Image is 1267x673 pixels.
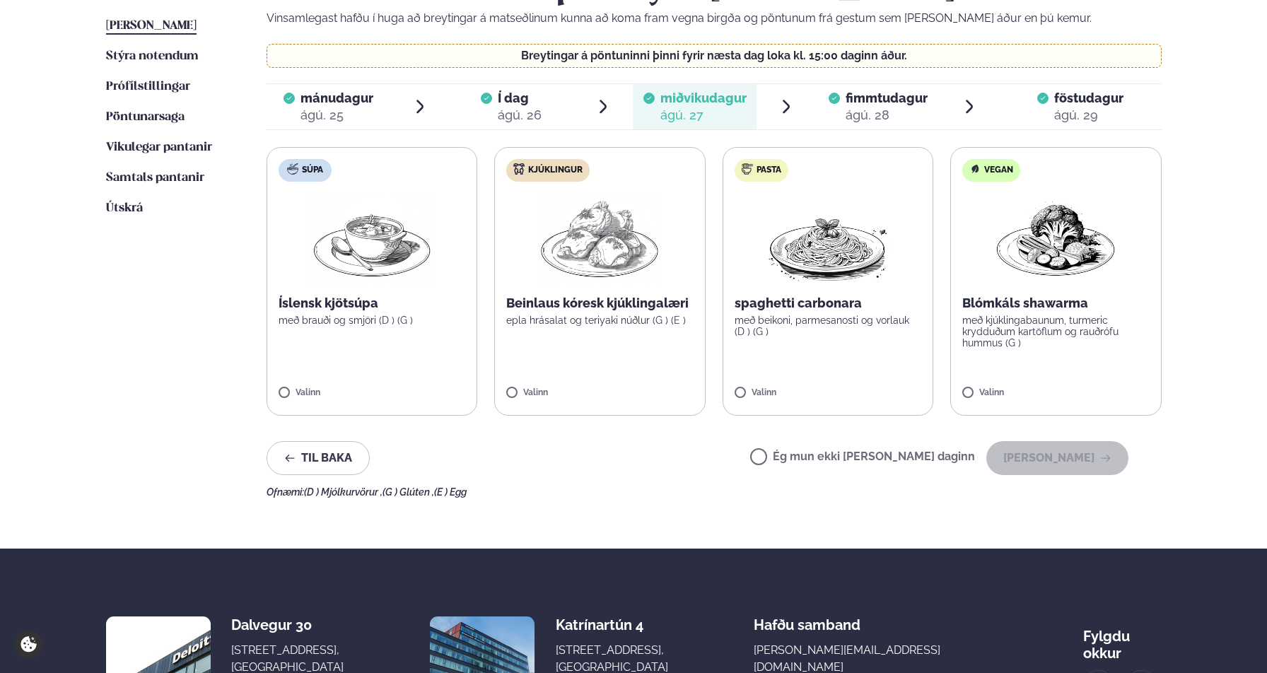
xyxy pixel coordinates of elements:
p: Vinsamlegast hafðu í huga að breytingar á matseðlinum kunna að koma fram vegna birgða og pöntunum... [267,10,1162,27]
div: Ofnæmi: [267,486,1162,498]
img: Soup.png [310,193,434,283]
p: með beikoni, parmesanosti og vorlauk (D ) (G ) [735,315,922,337]
div: ágú. 28 [846,107,928,124]
div: Katrínartún 4 [556,616,668,633]
span: Pasta [757,165,781,176]
span: Kjúklingur [528,165,583,176]
a: Cookie settings [14,630,43,659]
span: Stýra notendum [106,50,199,62]
img: pasta.svg [742,163,753,175]
span: Í dag [498,90,542,107]
span: Súpa [302,165,323,176]
span: Útskrá [106,202,143,214]
a: Stýra notendum [106,48,199,65]
a: [PERSON_NAME] [106,18,197,35]
span: [PERSON_NAME] [106,20,197,32]
p: spaghetti carbonara [735,295,922,312]
p: með kjúklingabaunum, turmeric krydduðum kartöflum og rauðrófu hummus (G ) [962,315,1150,349]
img: Vegan.png [993,193,1118,283]
span: mánudagur [300,90,373,105]
a: Prófílstillingar [106,78,190,95]
img: Spagetti.png [766,193,890,283]
span: Hafðu samband [754,605,860,633]
p: með brauði og smjöri (D ) (G ) [279,315,466,326]
div: Fylgdu okkur [1083,616,1161,662]
span: fimmtudagur [846,90,928,105]
p: Blómkáls shawarma [962,295,1150,312]
span: (G ) Glúten , [383,486,434,498]
div: ágú. 25 [300,107,373,124]
div: ágú. 26 [498,107,542,124]
a: Vikulegar pantanir [106,139,212,156]
span: Pöntunarsaga [106,111,185,123]
img: Vegan.svg [969,163,981,175]
img: soup.svg [287,163,298,175]
span: Vikulegar pantanir [106,141,212,153]
span: Samtals pantanir [106,172,204,184]
span: (D ) Mjólkurvörur , [304,486,383,498]
button: [PERSON_NAME] [986,441,1128,475]
p: epla hrásalat og teriyaki núðlur (G ) (E ) [506,315,694,326]
a: Pöntunarsaga [106,109,185,126]
span: Vegan [984,165,1013,176]
div: ágú. 29 [1054,107,1123,124]
div: Dalvegur 30 [231,616,344,633]
span: föstudagur [1054,90,1123,105]
span: Prófílstillingar [106,81,190,93]
a: Samtals pantanir [106,170,204,187]
button: Til baka [267,441,370,475]
div: ágú. 27 [660,107,747,124]
a: Útskrá [106,200,143,217]
p: Breytingar á pöntuninni þinni fyrir næsta dag loka kl. 15:00 daginn áður. [281,50,1147,62]
p: Beinlaus kóresk kjúklingalæri [506,295,694,312]
img: Chicken-thighs.png [537,193,662,283]
span: (E ) Egg [434,486,467,498]
p: Íslensk kjötsúpa [279,295,466,312]
img: chicken.svg [513,163,525,175]
span: miðvikudagur [660,90,747,105]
